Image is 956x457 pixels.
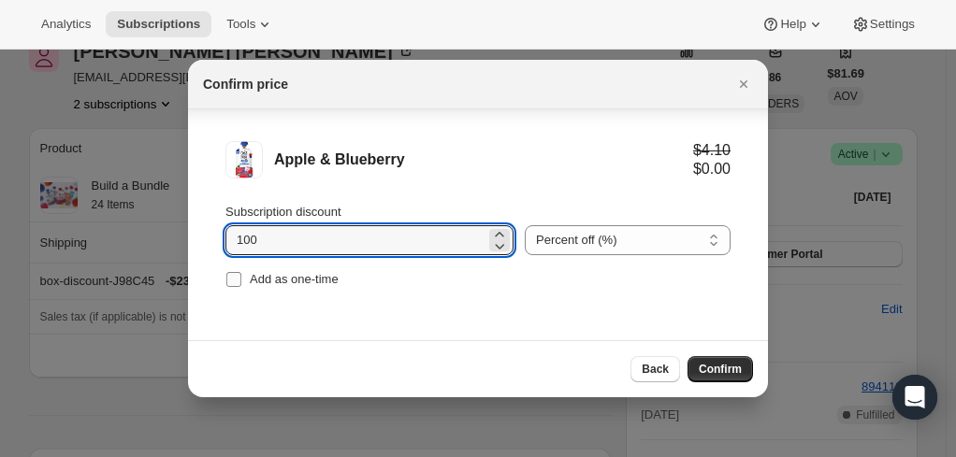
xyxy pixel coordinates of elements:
[693,141,731,160] div: $4.10
[780,17,805,32] span: Help
[892,375,937,420] div: Open Intercom Messenger
[693,160,731,179] div: $0.00
[840,11,926,37] button: Settings
[642,362,669,377] span: Back
[274,150,693,169] div: Apple & Blueberry
[731,71,757,97] button: Close
[30,11,102,37] button: Analytics
[203,75,288,93] h2: Confirm price
[117,17,200,32] span: Subscriptions
[215,11,285,37] button: Tools
[41,17,91,32] span: Analytics
[250,272,339,286] span: Add as one-time
[106,11,211,37] button: Subscriptions
[225,205,341,219] span: Subscription discount
[750,11,835,37] button: Help
[225,141,263,179] img: Apple & Blueberry
[226,17,255,32] span: Tools
[630,356,680,382] button: Back
[699,362,742,377] span: Confirm
[870,17,915,32] span: Settings
[688,356,753,382] button: Confirm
